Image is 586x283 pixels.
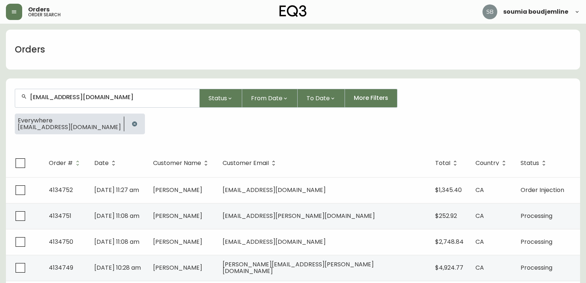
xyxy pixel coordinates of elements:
span: Country [475,160,509,166]
span: Order # [49,161,73,165]
span: Orders [28,7,50,13]
span: Everywhere [18,117,121,124]
button: Status [200,89,242,108]
span: Processing [521,212,552,220]
span: CA [475,263,484,272]
button: More Filters [345,89,397,108]
input: Search [30,94,193,101]
button: To Date [298,89,345,108]
span: Date [94,160,118,166]
span: Customer Name [153,160,211,166]
span: $1,345.40 [435,186,462,194]
span: [EMAIL_ADDRESS][DOMAIN_NAME] [18,124,121,131]
span: [PERSON_NAME][EMAIL_ADDRESS][PERSON_NAME][DOMAIN_NAME] [223,260,374,275]
span: [DATE] 10:28 am [94,263,141,272]
span: To Date [306,94,330,103]
span: Processing [521,263,552,272]
span: $2,748.84 [435,237,464,246]
span: Status [521,161,539,165]
span: 4134749 [49,263,73,272]
span: $252.92 [435,212,457,220]
span: Customer Email [223,160,278,166]
span: [PERSON_NAME] [153,186,202,194]
span: Order Injection [521,186,564,194]
span: [EMAIL_ADDRESS][PERSON_NAME][DOMAIN_NAME] [223,212,375,220]
span: soumia boudjemline [503,9,568,15]
span: Customer Name [153,161,201,165]
span: [EMAIL_ADDRESS][DOMAIN_NAME] [223,186,326,194]
span: Customer Email [223,161,269,165]
span: Status [209,94,227,103]
span: [EMAIL_ADDRESS][DOMAIN_NAME] [223,237,326,246]
span: CA [475,237,484,246]
span: Processing [521,237,552,246]
span: [DATE] 11:08 am [94,212,139,220]
img: 83621bfd3c61cadf98040c636303d86a [482,4,497,19]
span: $4,924.77 [435,263,463,272]
span: [PERSON_NAME] [153,212,202,220]
h5: order search [28,13,61,17]
span: From Date [251,94,282,103]
span: [PERSON_NAME] [153,237,202,246]
span: Total [435,160,460,166]
span: [DATE] 11:27 am [94,186,139,194]
span: CA [475,212,484,220]
span: Order # [49,160,82,166]
span: More Filters [354,94,388,102]
span: [DATE] 11:08 am [94,237,139,246]
span: 4134750 [49,237,73,246]
span: 4134751 [49,212,71,220]
img: logo [280,5,307,17]
h1: Orders [15,43,45,56]
span: Country [475,161,499,165]
button: From Date [242,89,298,108]
span: 4134752 [49,186,73,194]
span: CA [475,186,484,194]
span: Date [94,161,109,165]
span: Status [521,160,549,166]
span: Total [435,161,450,165]
span: [PERSON_NAME] [153,263,202,272]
